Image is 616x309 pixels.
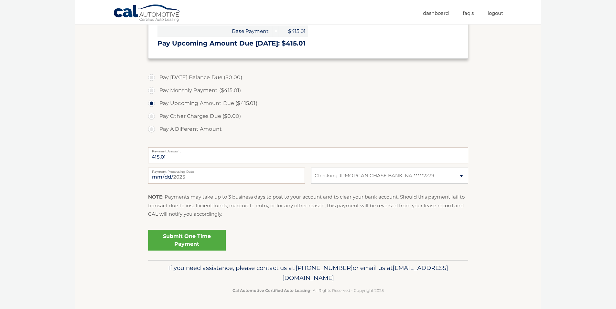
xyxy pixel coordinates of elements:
strong: NOTE [148,194,162,200]
input: Payment Amount [148,147,468,163]
label: Payment Amount [148,147,468,152]
label: Pay [DATE] Balance Due ($0.00) [148,71,468,84]
h3: Pay Upcoming Amount Due [DATE]: $415.01 [157,39,459,47]
span: [PHONE_NUMBER] [296,264,353,272]
label: Pay Upcoming Amount Due ($415.01) [148,97,468,110]
span: $415.01 [279,26,308,37]
a: Logout [488,8,503,18]
a: Dashboard [423,8,449,18]
label: Pay A Different Amount [148,123,468,136]
span: Base Payment: [157,26,272,37]
strong: Cal Automotive Certified Auto Leasing [232,288,310,293]
a: FAQ's [463,8,474,18]
label: Payment Processing Date [148,168,305,173]
a: Cal Automotive [113,4,181,23]
p: : Payments may take up to 3 business days to post to your account and to clear your bank account.... [148,193,468,218]
input: Payment Date [148,168,305,184]
p: If you need assistance, please contact us at: or email us at [152,263,464,283]
label: Pay Other Charges Due ($0.00) [148,110,468,123]
a: Submit One Time Payment [148,230,226,251]
p: - All Rights Reserved - Copyright 2025 [152,287,464,294]
span: + [272,26,279,37]
label: Pay Monthly Payment ($415.01) [148,84,468,97]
